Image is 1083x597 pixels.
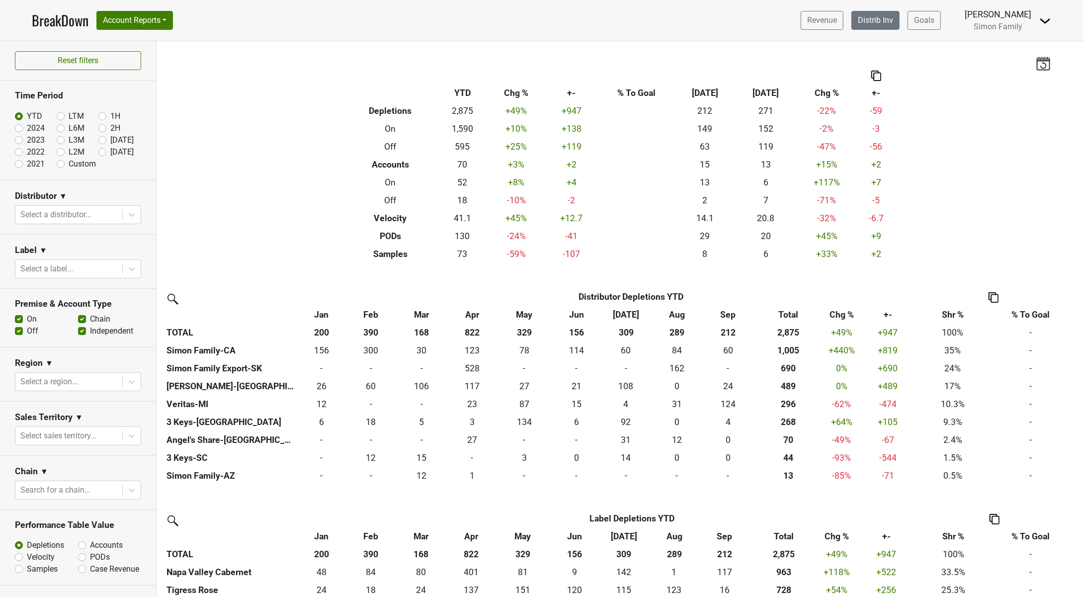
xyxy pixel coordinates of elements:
span: ▼ [45,357,53,369]
div: 156 [299,344,344,357]
th: % To Goal [598,84,674,102]
td: +2 [857,156,896,173]
th: &nbsp;: activate to sort column ascending [164,527,297,545]
td: 4 [601,395,651,413]
th: Apr: activate to sort column ascending [446,527,496,545]
td: - [990,377,1072,395]
td: 92 [601,413,651,431]
td: 0 [396,359,447,377]
span: ▼ [39,245,47,256]
th: Aug: activate to sort column ascending [651,306,703,324]
td: 100% [916,324,990,341]
div: 92 [604,416,649,428]
td: 70 [437,156,488,173]
td: 18 [346,413,396,431]
th: Simon Family Export-SK [164,359,297,377]
td: 7 [736,191,796,209]
td: 23 [447,395,497,413]
th: Mar: activate to sort column ascending [396,306,447,324]
td: -32 % [796,209,857,227]
th: Jun: activate to sort column ascending [552,306,601,324]
div: 300 [348,344,393,357]
div: - [500,362,550,375]
div: 24 [705,380,750,393]
td: +49 % [488,102,545,120]
th: Veritas-MI [164,395,297,413]
th: Samples [344,245,437,263]
div: 26 [299,380,344,393]
td: 10.3% [916,395,990,413]
td: 9.3% [916,413,990,431]
td: 595 [437,138,488,156]
td: 26 [297,377,346,395]
td: 271 [736,102,796,120]
td: 0 [651,377,703,395]
td: 134 [497,413,552,431]
div: 0 [653,380,700,393]
div: 690 [755,362,821,375]
div: 31 [653,398,700,411]
div: - [348,362,393,375]
td: 0 [601,359,651,377]
th: [PERSON_NAME]-[GEOGRAPHIC_DATA] [164,377,297,395]
td: 119 [736,138,796,156]
td: 162 [651,359,703,377]
td: -10 % [488,191,545,209]
label: Off [27,325,38,337]
label: 2H [110,122,120,134]
th: +-: activate to sort column ascending [860,306,916,324]
td: 0 [651,413,703,431]
td: +64 % [824,413,860,431]
td: 156 [297,341,346,359]
img: Copy to clipboard [990,514,1000,524]
div: 30 [398,344,445,357]
th: TOTAL [164,324,297,341]
td: 60 [346,377,396,395]
div: 5 [398,416,445,428]
label: Samples [27,563,58,575]
div: 18 [348,416,393,428]
h3: Premise & Account Type [15,299,141,309]
td: 35% [916,341,990,359]
td: +45 % [488,209,545,227]
th: Sep: activate to sort column ascending [700,527,750,545]
div: 489 [755,380,821,393]
td: 6 [736,173,796,191]
span: ▼ [40,466,48,478]
td: 20.8 [736,209,796,227]
th: +- [857,84,896,102]
td: -2 % [796,120,857,138]
td: -22 % [796,102,857,120]
img: Dropdown Menu [1039,15,1051,27]
td: 13 [674,173,735,191]
td: 106 [396,377,447,395]
th: 296.003 [753,395,823,413]
img: filter [164,290,180,306]
td: 0 [346,359,396,377]
div: 114 [554,344,599,357]
div: 4 [604,398,649,411]
td: 152 [736,120,796,138]
label: Case Revenue [90,563,139,575]
td: +33 % [796,245,857,263]
td: - [990,324,1072,341]
th: 822 [447,324,497,341]
div: 21 [554,380,599,393]
th: 690.000 [753,359,823,377]
span: +49% [831,328,852,338]
td: +10 % [488,120,545,138]
label: L2M [69,146,84,158]
h3: Region [15,358,43,368]
div: 106 [398,380,445,393]
td: +25 % [488,138,545,156]
div: 23 [450,398,495,411]
td: 15 [674,156,735,173]
th: 168 [396,324,447,341]
td: +45 % [796,227,857,245]
td: 6 [736,245,796,263]
div: - [554,362,599,375]
th: % To Goal: activate to sort column ascending [990,527,1072,545]
td: 52 [437,173,488,191]
td: - [990,395,1072,413]
td: -47 % [796,138,857,156]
